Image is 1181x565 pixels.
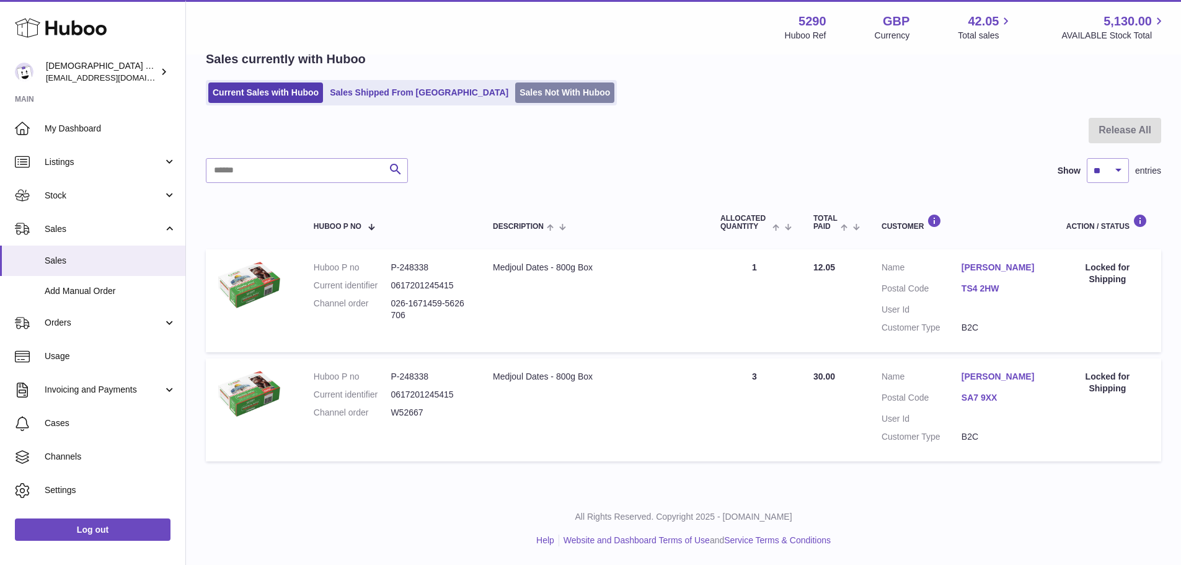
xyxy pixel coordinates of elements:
td: 1 [708,249,801,352]
dd: 0617201245415 [391,280,468,291]
span: Usage [45,350,176,362]
span: Description [493,223,544,231]
div: Currency [875,30,910,42]
a: Service Terms & Conditions [724,535,831,545]
li: and [559,535,831,546]
span: ALLOCATED Quantity [720,215,769,231]
span: Total paid [813,215,838,231]
dt: Name [882,371,962,386]
p: All Rights Reserved. Copyright 2025 - [DOMAIN_NAME] [196,511,1171,523]
dd: B2C [962,322,1042,334]
a: Sales Not With Huboo [515,82,614,103]
a: Website and Dashboard Terms of Use [564,535,710,545]
div: Locked for Shipping [1066,371,1149,394]
label: Show [1058,165,1081,177]
dt: Current identifier [314,280,391,291]
strong: 5290 [798,13,826,30]
td: 3 [708,358,801,461]
span: Settings [45,484,176,496]
dt: Channel order [314,407,391,419]
a: Current Sales with Huboo [208,82,323,103]
img: info@muslimcharity.org.uk [15,63,33,81]
a: 42.05 Total sales [958,13,1013,42]
dd: 026-1671459-5626706 [391,298,468,321]
span: Sales [45,255,176,267]
h2: Sales currently with Huboo [206,51,366,68]
div: Huboo Ref [785,30,826,42]
dt: User Id [882,304,962,316]
span: Stock [45,190,163,202]
a: Log out [15,518,170,541]
span: Invoicing and Payments [45,384,163,396]
div: Medjoul Dates - 800g Box [493,262,696,274]
dt: Customer Type [882,322,962,334]
span: AVAILABLE Stock Total [1061,30,1166,42]
span: Orders [45,317,163,329]
span: My Dashboard [45,123,176,135]
a: 5,130.00 AVAILABLE Stock Total [1061,13,1166,42]
span: Total sales [958,30,1013,42]
dt: Postal Code [882,392,962,407]
span: 12.05 [813,262,835,272]
dt: Customer Type [882,431,962,443]
span: 30.00 [813,371,835,381]
dd: 0617201245415 [391,389,468,401]
dt: Channel order [314,298,391,321]
img: 52901644521444.png [218,262,280,308]
span: 42.05 [968,13,999,30]
span: Add Manual Order [45,285,176,297]
span: Channels [45,451,176,463]
span: Listings [45,156,163,168]
dt: Postal Code [882,283,962,298]
span: entries [1135,165,1161,177]
dt: Huboo P no [314,371,391,383]
div: Action / Status [1066,214,1149,231]
dd: B2C [962,431,1042,443]
a: [PERSON_NAME] [962,371,1042,383]
dt: User Id [882,413,962,425]
div: Locked for Shipping [1066,262,1149,285]
div: [DEMOGRAPHIC_DATA] Charity [46,60,157,84]
span: 5,130.00 [1104,13,1152,30]
strong: GBP [883,13,909,30]
dt: Current identifier [314,389,391,401]
div: Medjoul Dates - 800g Box [493,371,696,383]
dd: W52667 [391,407,468,419]
a: TS4 2HW [962,283,1042,295]
span: Sales [45,223,163,235]
span: Huboo P no [314,223,361,231]
a: Help [536,535,554,545]
div: Customer [882,214,1042,231]
span: [EMAIL_ADDRESS][DOMAIN_NAME] [46,73,182,82]
img: 52901644521444.png [218,371,280,417]
a: SA7 9XX [962,392,1042,404]
dd: P-248338 [391,371,468,383]
a: [PERSON_NAME] [962,262,1042,274]
dt: Huboo P no [314,262,391,274]
a: Sales Shipped From [GEOGRAPHIC_DATA] [325,82,513,103]
dd: P-248338 [391,262,468,274]
span: Cases [45,417,176,429]
dt: Name [882,262,962,277]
